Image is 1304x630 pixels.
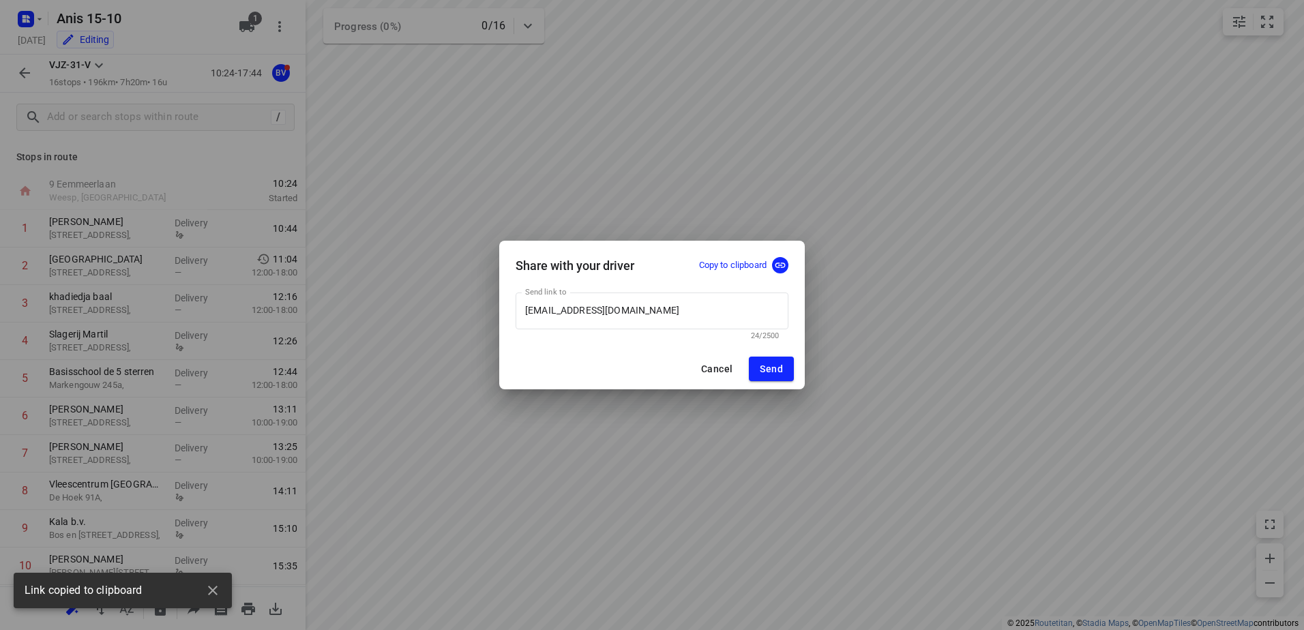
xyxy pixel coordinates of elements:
span: 24/2500 [751,331,779,340]
button: Cancel [690,357,743,381]
span: Link copied to clipboard [25,583,143,599]
span: Send [760,363,783,374]
button: Send [749,357,794,381]
p: Copy to clipboard [699,259,767,272]
span: Cancel [701,363,732,374]
input: Driver’s email address [516,292,788,329]
h5: Share with your driver [516,258,634,273]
